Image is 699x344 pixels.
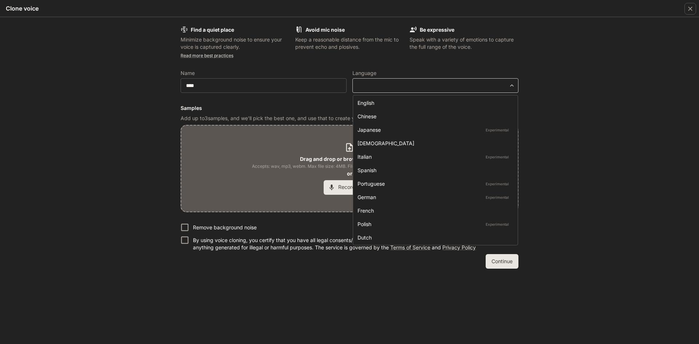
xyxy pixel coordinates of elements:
[358,166,510,174] div: Spanish
[484,181,510,187] p: Experimental
[358,180,510,187] div: Portuguese
[358,139,510,147] div: [DEMOGRAPHIC_DATA]
[358,99,510,107] div: English
[484,221,510,228] p: Experimental
[358,112,510,120] div: Chinese
[358,126,510,134] div: Japanese
[358,153,510,161] div: Italian
[358,220,510,228] div: Polish
[484,194,510,201] p: Experimental
[358,234,510,241] div: Dutch
[358,207,510,214] div: French
[484,154,510,160] p: Experimental
[484,127,510,133] p: Experimental
[358,193,510,201] div: German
